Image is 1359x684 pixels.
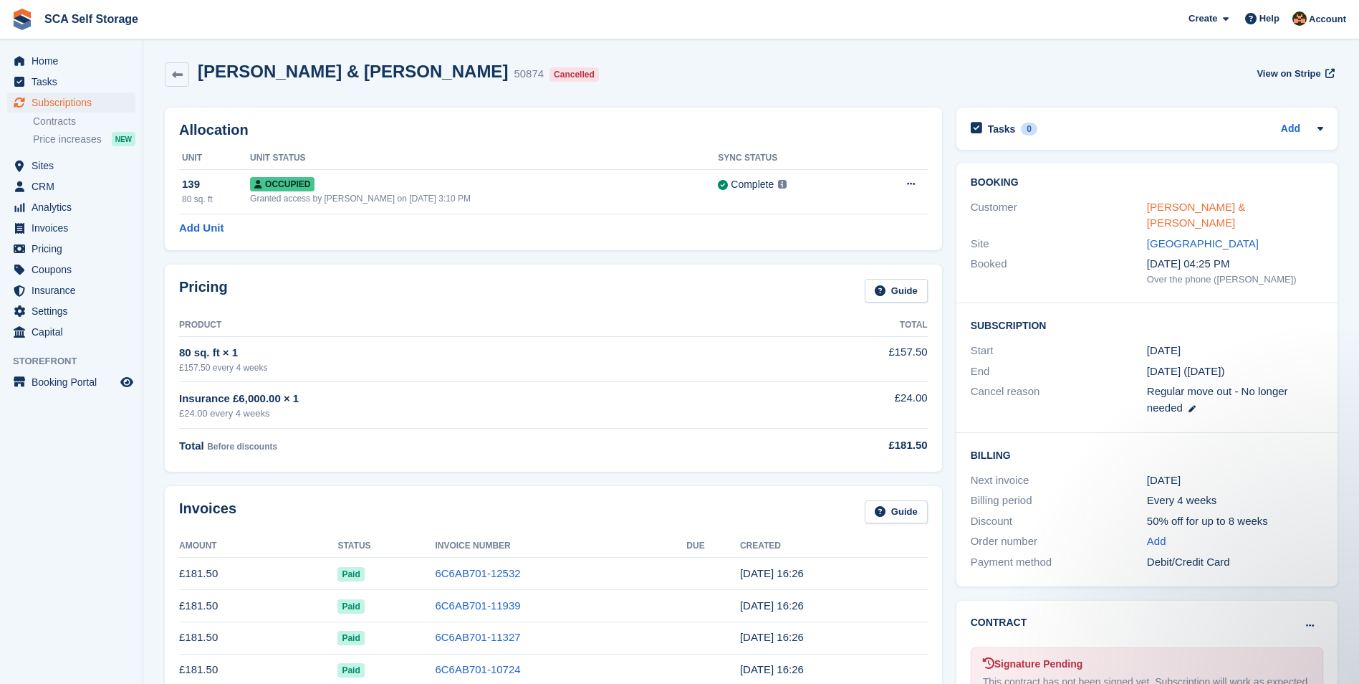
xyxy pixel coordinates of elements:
[179,147,250,170] th: Unit
[179,622,337,654] td: £181.50
[337,631,364,645] span: Paid
[32,72,117,92] span: Tasks
[250,177,314,191] span: Occupied
[182,176,250,193] div: 139
[1147,385,1288,414] span: Regular move out - No longer needed
[7,280,135,300] a: menu
[1147,533,1166,550] a: Add
[1147,472,1323,489] div: [DATE]
[740,663,804,675] time: 2025-05-30 15:26:33 UTC
[435,535,686,558] th: Invoice Number
[1021,123,1037,136] div: 0
[549,67,599,82] div: Cancelled
[988,123,1016,136] h2: Tasks
[32,280,117,300] span: Insurance
[740,631,804,643] time: 2025-06-27 15:26:35 UTC
[1147,201,1246,229] a: [PERSON_NAME] & [PERSON_NAME]
[32,372,117,392] span: Booking Portal
[718,147,863,170] th: Sync Status
[1292,11,1307,26] img: Sarah Race
[435,567,520,579] a: 6C6AB701-12532
[1147,365,1225,377] span: [DATE] ([DATE])
[32,239,117,259] span: Pricing
[33,133,102,146] span: Price increases
[865,279,928,303] a: Guide
[971,447,1323,462] h2: Billing
[1147,256,1323,272] div: [DATE] 04:25 PM
[1147,513,1323,530] div: 50% off for up to 8 weeks
[32,260,117,280] span: Coupons
[7,51,135,71] a: menu
[250,192,718,205] div: Granted access by [PERSON_NAME] on [DATE] 3:10 PM
[971,513,1147,530] div: Discount
[33,131,135,147] a: Price increases NEW
[7,72,135,92] a: menu
[32,197,117,217] span: Analytics
[179,361,744,374] div: £157.50 every 4 weeks
[7,372,135,392] a: menu
[1147,554,1323,571] div: Debit/Credit Card
[435,631,520,643] a: 6C6AB701-11327
[971,533,1147,550] div: Order number
[731,177,774,192] div: Complete
[32,176,117,196] span: CRM
[179,407,744,421] div: £24.00 every 4 weeks
[7,197,135,217] a: menu
[7,156,135,176] a: menu
[207,442,277,452] span: Before discounts
[179,440,204,452] span: Total
[32,301,117,321] span: Settings
[7,301,135,321] a: menu
[179,220,224,237] a: Add Unit
[971,177,1323,189] h2: Booking
[971,318,1323,332] h2: Subscription
[1147,272,1323,287] div: Over the phone ([PERSON_NAME])
[744,437,928,454] div: £181.50
[179,345,744,361] div: 80 sq. ft × 1
[983,657,1311,672] div: Signature Pending
[11,9,33,30] img: stora-icon-8386f47178a22dfd0bd8f6a31ec36ba5ce8667c1dd55bd0f319d3a0aa187defe.svg
[179,279,228,303] h2: Pricing
[865,500,928,524] a: Guide
[435,599,520,612] a: 6C6AB701-11939
[179,558,337,590] td: £181.50
[337,567,364,581] span: Paid
[1259,11,1279,26] span: Help
[337,535,435,558] th: Status
[971,615,1027,630] h2: Contract
[39,7,144,31] a: SCA Self Storage
[7,176,135,196] a: menu
[744,382,928,429] td: £24.00
[1188,11,1217,26] span: Create
[1147,493,1323,509] div: Every 4 weeks
[435,663,520,675] a: 6C6AB701-10724
[686,535,740,558] th: Due
[179,500,236,524] h2: Invoices
[32,51,117,71] span: Home
[740,599,804,612] time: 2025-07-25 15:26:44 UTC
[32,218,117,238] span: Invoices
[7,239,135,259] a: menu
[971,256,1147,286] div: Booked
[514,66,544,82] div: 50874
[250,147,718,170] th: Unit Status
[778,180,787,189] img: icon-info-grey-7440780725fd019a000dd9b08b2336e03edf1995a4989e88bcd33f0948082b44.svg
[971,472,1147,489] div: Next invoice
[971,199,1147,232] div: Customer
[33,115,135,128] a: Contracts
[179,590,337,622] td: £181.50
[1281,121,1300,138] a: Add
[337,599,364,614] span: Paid
[7,322,135,342] a: menu
[1147,237,1259,250] a: [GEOGRAPHIC_DATA]
[740,567,804,579] time: 2025-08-22 15:26:29 UTC
[179,391,744,407] div: Insurance £6,000.00 × 1
[179,314,744,337] th: Product
[32,322,117,342] span: Capital
[1309,12,1346,27] span: Account
[744,336,928,381] td: £157.50
[740,535,928,558] th: Created
[32,92,117,113] span: Subscriptions
[1251,62,1338,85] a: View on Stripe
[179,122,928,138] h2: Allocation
